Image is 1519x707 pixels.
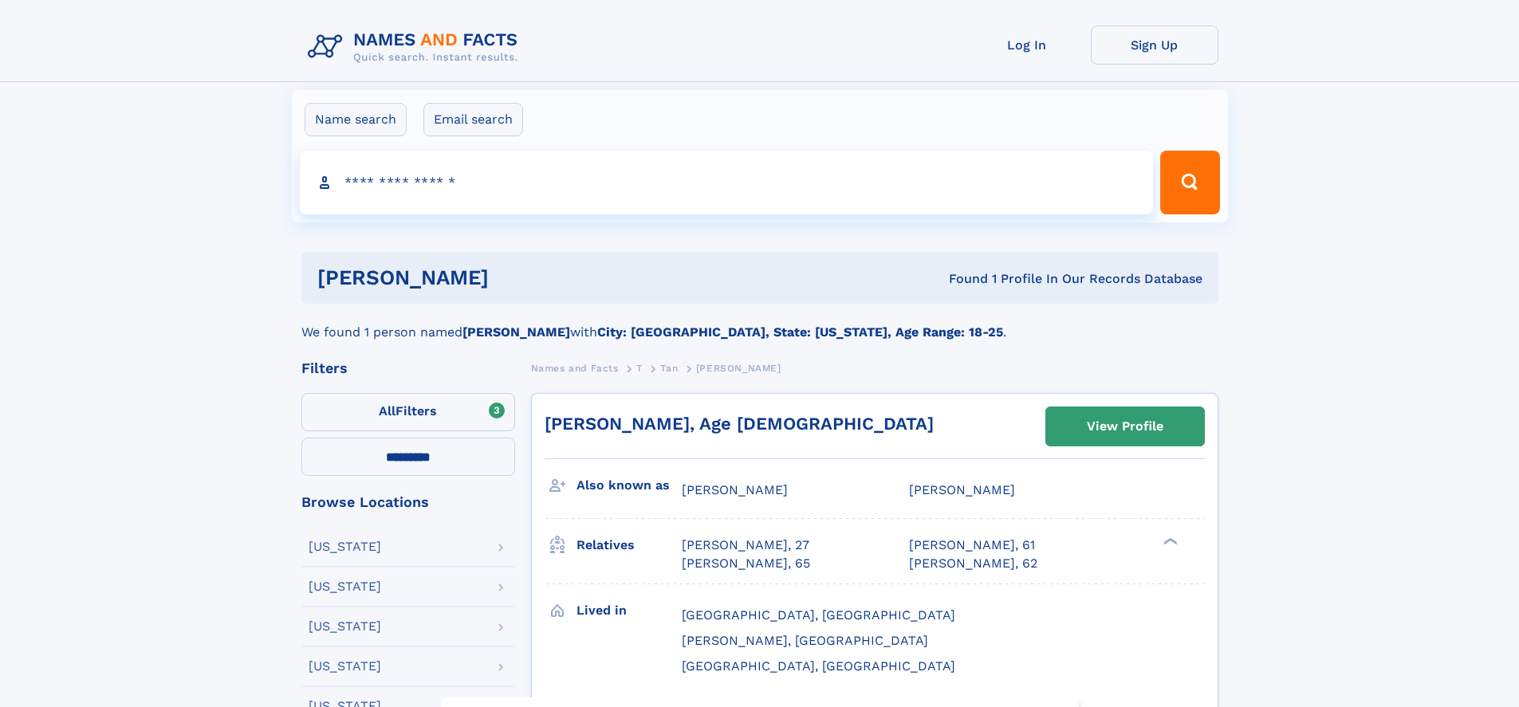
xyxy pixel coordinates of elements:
h3: Lived in [577,597,682,624]
div: Found 1 Profile In Our Records Database [718,270,1202,288]
label: Email search [423,103,523,136]
div: We found 1 person named with . [301,304,1218,342]
span: T [636,363,643,374]
div: ❯ [1159,536,1179,547]
b: [PERSON_NAME] [462,324,570,340]
a: Log In [963,26,1091,65]
a: [PERSON_NAME], 62 [909,555,1037,572]
span: [PERSON_NAME] [909,482,1015,497]
div: Browse Locations [301,495,515,509]
a: [PERSON_NAME], 65 [682,555,810,572]
a: [PERSON_NAME], Age [DEMOGRAPHIC_DATA] [545,414,934,434]
button: Search Button [1160,151,1219,214]
div: [US_STATE] [309,620,381,633]
span: [GEOGRAPHIC_DATA], [GEOGRAPHIC_DATA] [682,607,955,623]
span: [PERSON_NAME] [682,482,788,497]
label: Filters [301,393,515,431]
a: [PERSON_NAME], 27 [682,536,809,554]
b: City: [GEOGRAPHIC_DATA], State: [US_STATE], Age Range: 18-25 [597,324,1003,340]
label: Name search [305,103,407,136]
span: All [379,403,395,418]
span: Tan [660,363,678,374]
span: [PERSON_NAME], [GEOGRAPHIC_DATA] [682,633,928,648]
a: Tan [660,358,678,378]
div: View Profile [1087,408,1163,445]
h3: Relatives [577,532,682,559]
span: [PERSON_NAME] [696,363,781,374]
a: Sign Up [1091,26,1218,65]
h3: Also known as [577,472,682,499]
a: T [636,358,643,378]
span: [GEOGRAPHIC_DATA], [GEOGRAPHIC_DATA] [682,658,955,674]
a: Names and Facts [531,358,619,378]
a: [PERSON_NAME], 61 [909,536,1035,554]
div: [US_STATE] [309,660,381,673]
div: [US_STATE] [309,580,381,593]
a: View Profile [1046,407,1204,446]
img: Logo Names and Facts [301,26,531,69]
input: search input [300,151,1154,214]
div: Filters [301,361,515,375]
div: [US_STATE] [309,540,381,553]
h1: [PERSON_NAME] [317,268,719,288]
